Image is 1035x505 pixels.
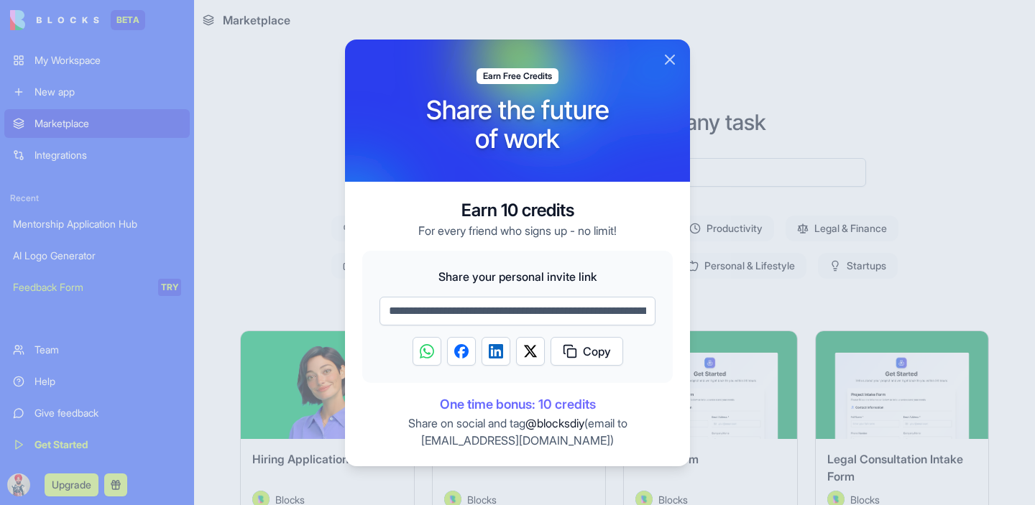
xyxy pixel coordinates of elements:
span: Earn Free Credits [483,70,552,82]
button: Share on WhatsApp [413,337,441,366]
button: Share on Facebook [447,337,476,366]
button: Share on Twitter [516,337,545,366]
p: Share on social and tag (email to ) [362,414,673,449]
span: @blocksdiy [525,416,584,430]
h3: Earn 10 credits [418,199,617,222]
span: Share your personal invite link [379,268,655,285]
button: Share on LinkedIn [482,337,510,366]
button: Copy [551,337,623,366]
span: Copy [583,343,611,360]
a: [EMAIL_ADDRESS][DOMAIN_NAME] [421,433,610,448]
img: WhatsApp [420,344,434,358]
img: LinkedIn [489,344,503,358]
img: Twitter [523,344,538,358]
h1: Share the future of work [426,96,609,153]
img: Facebook [454,344,469,358]
span: One time bonus: 10 credits [362,394,673,414]
p: For every friend who signs up - no limit! [418,222,617,239]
